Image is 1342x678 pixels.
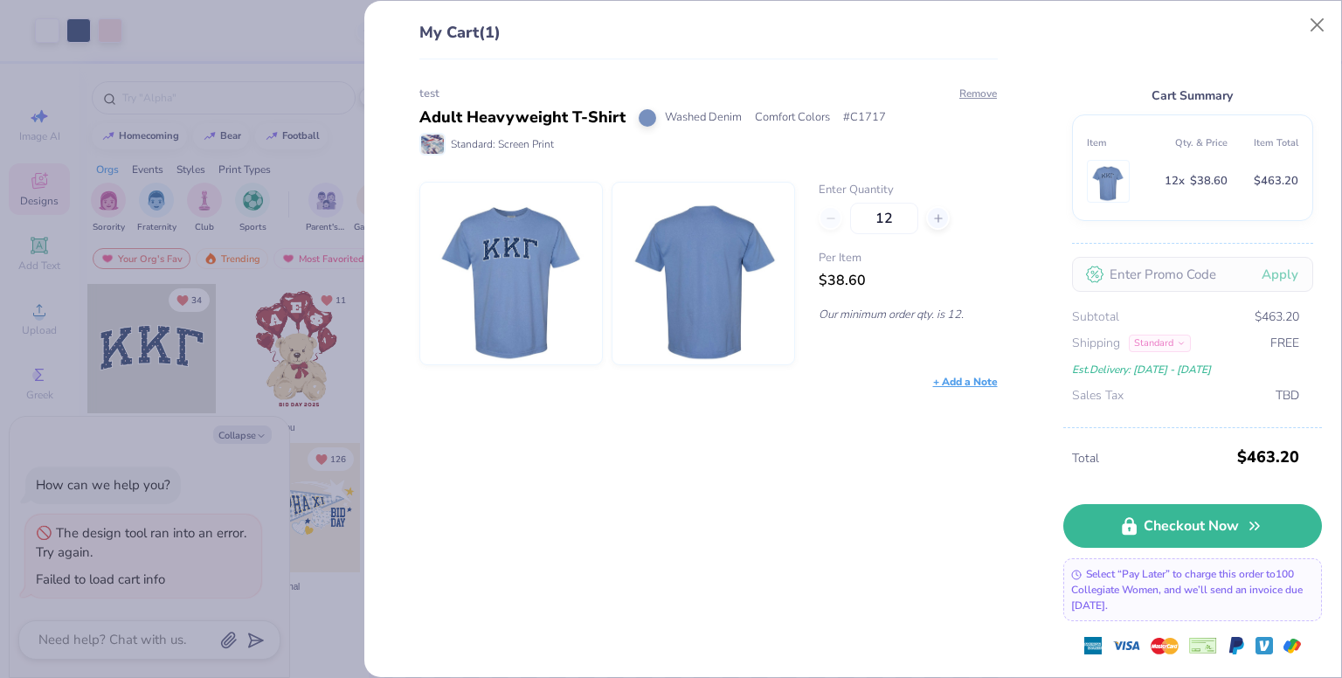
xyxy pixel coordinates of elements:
label: Enter Quantity [819,182,997,199]
span: 12 x [1165,171,1185,191]
span: Subtotal [1072,308,1119,327]
div: Cart Summary [1072,86,1313,106]
img: Standard: Screen Print [421,135,444,154]
div: + Add a Note [933,374,998,390]
img: Comfort Colors C1717 [436,183,586,364]
span: $463.20 [1254,171,1298,191]
div: Select “Pay Later” to charge this order to 100 Collegiate Women , and we’ll send an invoice due [... [1063,558,1322,621]
div: test [419,86,998,103]
img: visa [1112,632,1140,660]
img: Venmo [1256,637,1273,654]
img: GPay [1283,637,1301,654]
input: – – [850,203,918,234]
img: Comfort Colors C1717 [628,183,778,364]
th: Item Total [1228,129,1298,156]
button: Close [1301,9,1334,42]
span: Sales Tax [1072,386,1124,405]
button: Remove [958,86,998,101]
span: $463.20 [1255,308,1299,327]
a: Checkout Now [1063,504,1322,548]
span: Per Item [819,250,997,267]
span: $38.60 [819,271,866,290]
img: Comfort Colors C1717 [1091,161,1125,202]
span: $38.60 [1190,171,1228,191]
p: Our minimum order qty. is 12. [819,307,997,322]
img: cheque [1189,637,1217,654]
th: Qty. & Price [1157,129,1228,156]
span: Standard: Screen Print [451,136,554,152]
th: Item [1087,129,1158,156]
span: TBD [1276,386,1299,405]
input: Enter Promo Code [1072,257,1313,292]
span: Washed Denim [665,109,742,127]
div: Adult Heavyweight T-Shirt [419,106,626,129]
div: Standard [1129,335,1191,352]
span: # C1717 [843,109,886,127]
span: FREE [1270,334,1299,353]
img: master-card [1151,632,1179,660]
div: Est. Delivery: [DATE] - [DATE] [1072,360,1299,379]
div: My Cart (1) [419,21,998,59]
img: express [1084,637,1102,654]
img: Paypal [1228,637,1245,654]
span: Shipping [1072,334,1120,353]
span: Total [1072,449,1232,468]
span: Comfort Colors [755,109,830,127]
span: $463.20 [1237,441,1299,473]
